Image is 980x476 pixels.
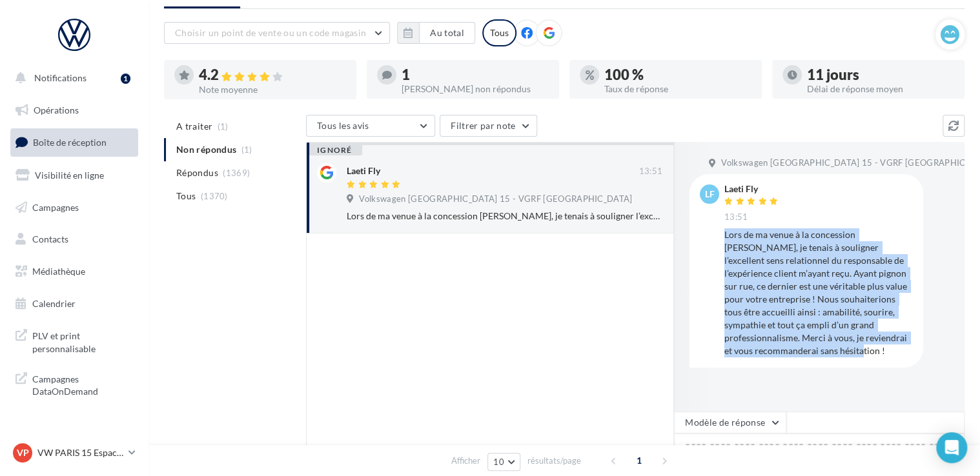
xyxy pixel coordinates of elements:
[8,226,141,253] a: Contacts
[724,228,913,357] div: Lors de ma venue à la concession [PERSON_NAME], je tenais à souligner l’excellent sens relationne...
[440,115,537,137] button: Filtrer par note
[638,166,662,177] span: 13:51
[176,166,218,179] span: Répondus
[35,170,104,181] span: Visibilité en ligne
[487,453,520,471] button: 10
[493,457,504,467] span: 10
[8,365,141,403] a: Campagnes DataOnDemand
[807,68,954,82] div: 11 jours
[199,85,346,94] div: Note moyenne
[8,258,141,285] a: Médiathèque
[397,22,475,44] button: Au total
[8,194,141,221] a: Campagnes
[175,27,366,38] span: Choisir un point de vente ou un code magasin
[32,370,133,398] span: Campagnes DataOnDemand
[306,115,435,137] button: Tous les avis
[674,412,786,433] button: Modèle de réponse
[32,327,133,355] span: PLV et print personnalisable
[629,450,649,471] span: 1
[201,191,228,201] span: (1370)
[451,455,480,467] span: Afficher
[307,145,362,155] div: ignoré
[218,121,229,132] span: (1)
[724,212,748,223] span: 13:51
[482,19,516,46] div: Tous
[176,120,212,133] span: A traiter
[419,22,475,44] button: Au total
[402,68,549,82] div: 1
[936,432,967,463] div: Open Intercom Messenger
[32,266,85,277] span: Médiathèque
[10,441,138,465] a: VP VW PARIS 15 Espace Suffren
[807,84,954,94] div: Délai de réponse moyen
[347,210,662,223] div: Lors de ma venue à la concession [PERSON_NAME], je tenais à souligner l’excellent sens relationne...
[176,190,196,203] span: Tous
[33,137,107,148] span: Boîte de réception
[32,298,76,309] span: Calendrier
[347,164,380,177] div: Laeti Fly
[32,201,79,212] span: Campagnes
[32,233,68,244] span: Contacts
[8,97,141,124] a: Opérations
[17,446,29,459] span: VP
[8,128,141,156] a: Boîte de réception
[199,68,346,83] div: 4.2
[121,74,130,84] div: 1
[317,120,369,131] span: Tous les avis
[34,104,79,115] span: Opérations
[402,84,549,94] div: [PERSON_NAME] non répondus
[37,446,123,459] p: VW PARIS 15 Espace Suffren
[705,188,715,201] span: LF
[8,290,141,317] a: Calendrier
[223,168,250,178] span: (1369)
[359,193,632,205] span: Volkswagen [GEOGRAPHIC_DATA] 15 - VGRF [GEOGRAPHIC_DATA]
[8,64,136,92] button: Notifications 1
[8,162,141,189] a: Visibilité en ligne
[34,72,87,83] span: Notifications
[164,22,390,44] button: Choisir un point de vente ou un code magasin
[604,84,751,94] div: Taux de réponse
[724,184,781,193] div: Laeti Fly
[527,455,581,467] span: résultats/page
[8,322,141,360] a: PLV et print personnalisable
[604,68,751,82] div: 100 %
